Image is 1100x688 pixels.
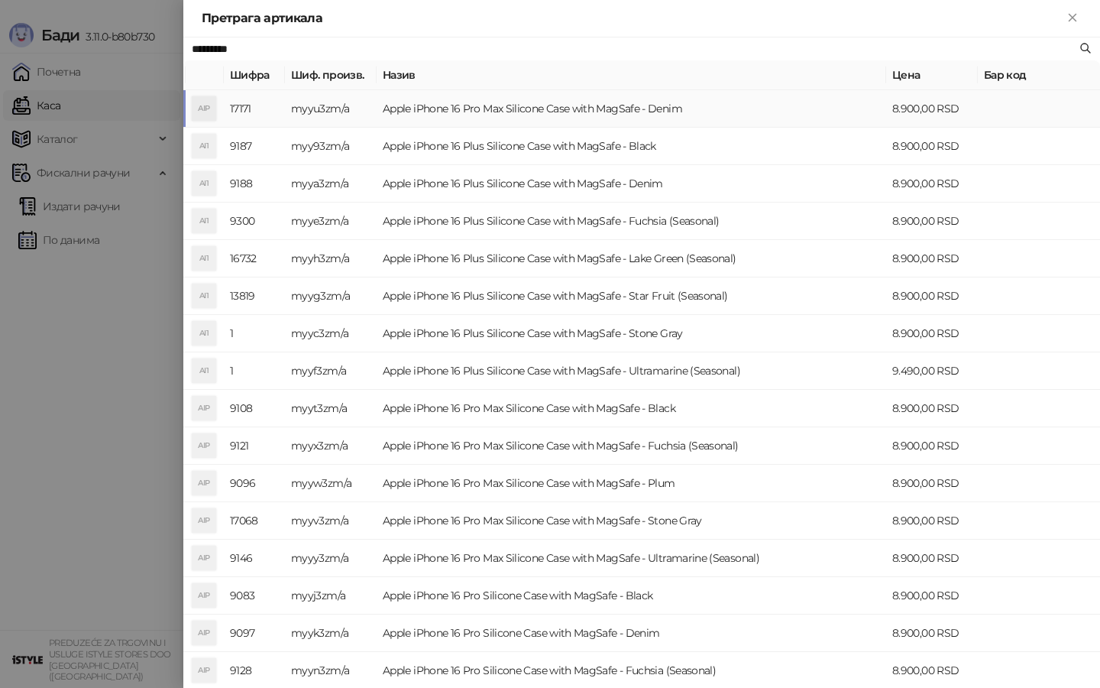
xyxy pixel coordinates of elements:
td: 9146 [224,540,285,577]
td: myyk3zm/a [285,615,377,652]
td: myyu3zm/a [285,90,377,128]
td: myyw3zm/a [285,465,377,502]
div: AIP [192,433,216,458]
td: Apple iPhone 16 Pro Max Silicone Case with MagSafe - Stone Gray [377,502,886,540]
td: 17068 [224,502,285,540]
td: 8.900,00 RSD [886,203,978,240]
td: myyj3zm/a [285,577,377,615]
div: AI1 [192,171,216,196]
th: Бар код [978,60,1100,90]
td: 8.900,00 RSD [886,502,978,540]
td: Apple iPhone 16 Plus Silicone Case with MagSafe - Stone Gray [377,315,886,352]
td: myye3zm/a [285,203,377,240]
td: myyv3zm/a [285,502,377,540]
td: Apple iPhone 16 Pro Silicone Case with MagSafe - Denim [377,615,886,652]
td: 1 [224,315,285,352]
td: 9097 [224,615,285,652]
td: myyt3zm/a [285,390,377,427]
td: 9121 [224,427,285,465]
td: Apple iPhone 16 Pro Max Silicone Case with MagSafe - Black [377,390,886,427]
td: 8.900,00 RSD [886,240,978,277]
td: 8.900,00 RSD [886,390,978,427]
td: myya3zm/a [285,165,377,203]
div: AIP [192,621,216,645]
td: Apple iPhone 16 Plus Silicone Case with MagSafe - Fuchsia (Seasonal) [377,203,886,240]
td: 13819 [224,277,285,315]
div: AIP [192,546,216,570]
td: 8.900,00 RSD [886,315,978,352]
td: myyg3zm/a [285,277,377,315]
td: myyh3zm/a [285,240,377,277]
div: AI1 [192,246,216,271]
th: Цена [886,60,978,90]
td: 9108 [224,390,285,427]
td: 8.900,00 RSD [886,90,978,128]
td: Apple iPhone 16 Plus Silicone Case with MagSafe - Black [377,128,886,165]
td: Apple iPhone 16 Pro Max Silicone Case with MagSafe - Denim [377,90,886,128]
td: Apple iPhone 16 Pro Max Silicone Case with MagSafe - Plum [377,465,886,502]
td: 9.490,00 RSD [886,352,978,390]
td: 9187 [224,128,285,165]
td: 1 [224,352,285,390]
td: Apple iPhone 16 Plus Silicone Case with MagSafe - Lake Green (Seasonal) [377,240,886,277]
div: Претрага артикала [202,9,1063,28]
div: AI1 [192,321,216,346]
td: 16732 [224,240,285,277]
td: 8.900,00 RSD [886,615,978,652]
div: AIP [192,396,216,420]
div: AI1 [192,284,216,308]
th: Шифра [224,60,285,90]
td: Apple iPhone 16 Pro Max Silicone Case with MagSafe - Fuchsia (Seasonal) [377,427,886,465]
td: 8.900,00 RSD [886,427,978,465]
td: 8.900,00 RSD [886,577,978,615]
td: 8.900,00 RSD [886,277,978,315]
td: 8.900,00 RSD [886,540,978,577]
div: AI1 [192,134,216,158]
td: myyy3zm/a [285,540,377,577]
td: Apple iPhone 16 Plus Silicone Case with MagSafe - Denim [377,165,886,203]
td: 8.900,00 RSD [886,128,978,165]
td: Apple iPhone 16 Plus Silicone Case with MagSafe - Star Fruit (Seasonal) [377,277,886,315]
div: AIP [192,583,216,608]
div: AIP [192,96,216,121]
td: Apple iPhone 16 Plus Silicone Case with MagSafe - Ultramarine (Seasonal) [377,352,886,390]
div: AI1 [192,359,216,383]
div: AIP [192,471,216,495]
div: AIP [192,508,216,533]
td: myyf3zm/a [285,352,377,390]
button: Close [1063,9,1082,28]
div: AIP [192,658,216,683]
td: 8.900,00 RSD [886,165,978,203]
td: 17171 [224,90,285,128]
th: Назив [377,60,886,90]
td: Apple iPhone 16 Pro Max Silicone Case with MagSafe - Ultramarine (Seasonal) [377,540,886,577]
td: 8.900,00 RSD [886,465,978,502]
div: AI1 [192,209,216,233]
td: myyx3zm/a [285,427,377,465]
td: 9188 [224,165,285,203]
td: 9096 [224,465,285,502]
td: Apple iPhone 16 Pro Silicone Case with MagSafe - Black [377,577,886,615]
td: 9083 [224,577,285,615]
td: myy93zm/a [285,128,377,165]
td: myyc3zm/a [285,315,377,352]
th: Шиф. произв. [285,60,377,90]
td: 9300 [224,203,285,240]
